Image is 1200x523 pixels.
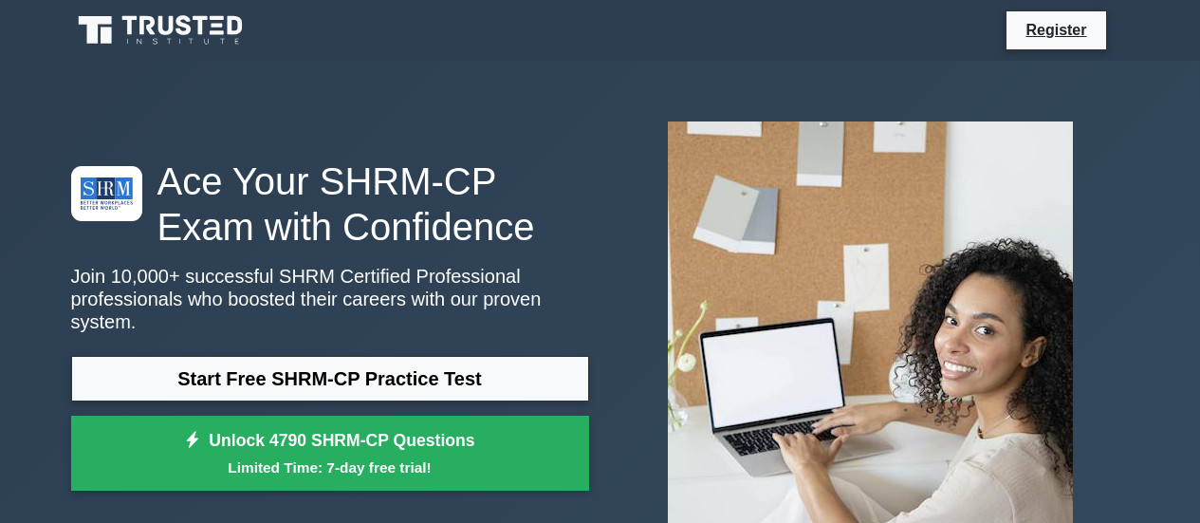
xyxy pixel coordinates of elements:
a: Start Free SHRM-CP Practice Test [71,356,589,402]
h1: Ace Your SHRM-CP Exam with Confidence [71,159,589,250]
small: Limited Time: 7-day free trial! [95,457,565,478]
a: Register [1014,18,1098,42]
p: Join 10,000+ successful SHRM Certified Professional professionals who boosted their careers with ... [71,265,589,333]
a: Unlock 4790 SHRM-CP QuestionsLimited Time: 7-day free trial! [71,416,589,492]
